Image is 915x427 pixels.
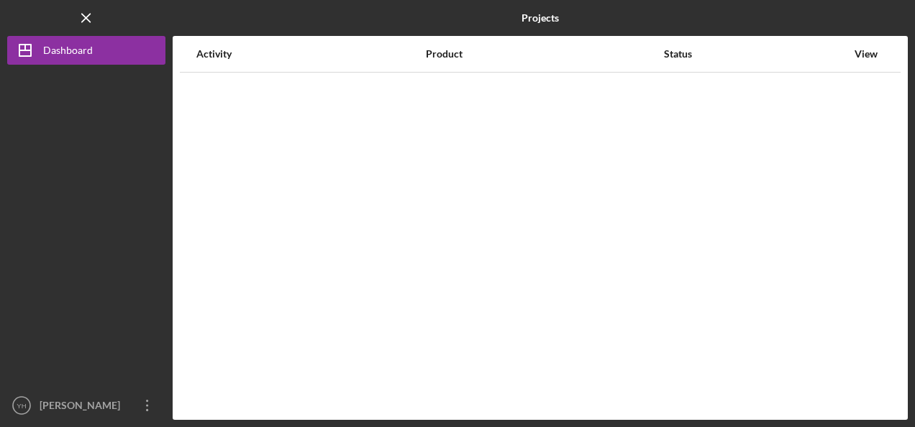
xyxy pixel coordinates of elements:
[848,48,884,60] div: View
[7,391,165,420] button: YH[PERSON_NAME] del Rio
[17,402,26,410] text: YH
[7,36,165,65] button: Dashboard
[196,48,424,60] div: Activity
[426,48,663,60] div: Product
[664,48,847,60] div: Status
[43,36,93,68] div: Dashboard
[522,12,559,24] b: Projects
